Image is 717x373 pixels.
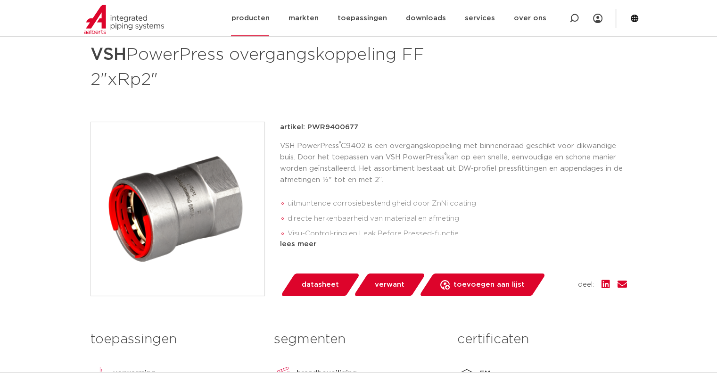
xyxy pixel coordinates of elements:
span: toevoegen aan lijst [453,277,525,292]
a: datasheet [280,274,360,296]
span: verwant [375,277,404,292]
li: Visu-Control-ring en Leak Before Pressed-functie [288,226,627,241]
img: Product Image for VSH PowerPress overgangskoppeling FF 2"xRp2" [91,122,264,296]
p: VSH PowerPress C9402 is een overgangskoppeling met binnendraad geschikt voor dikwandige buis. Doo... [280,141,627,186]
span: datasheet [302,277,339,292]
a: verwant [353,274,426,296]
p: artikel: PWR9400677 [280,122,358,133]
h1: PowerPress overgangskoppeling FF 2"xRp2" [91,41,445,91]
strong: VSH [91,46,126,63]
h3: certificaten [457,330,626,349]
h3: segmenten [274,330,443,349]
h3: toepassingen [91,330,260,349]
span: deel: [578,279,594,290]
sup: ® [445,152,446,157]
div: lees meer [280,239,627,250]
li: directe herkenbaarheid van materiaal en afmeting [288,211,627,226]
li: uitmuntende corrosiebestendigheid door ZnNi coating [288,196,627,211]
sup: ® [339,141,341,146]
